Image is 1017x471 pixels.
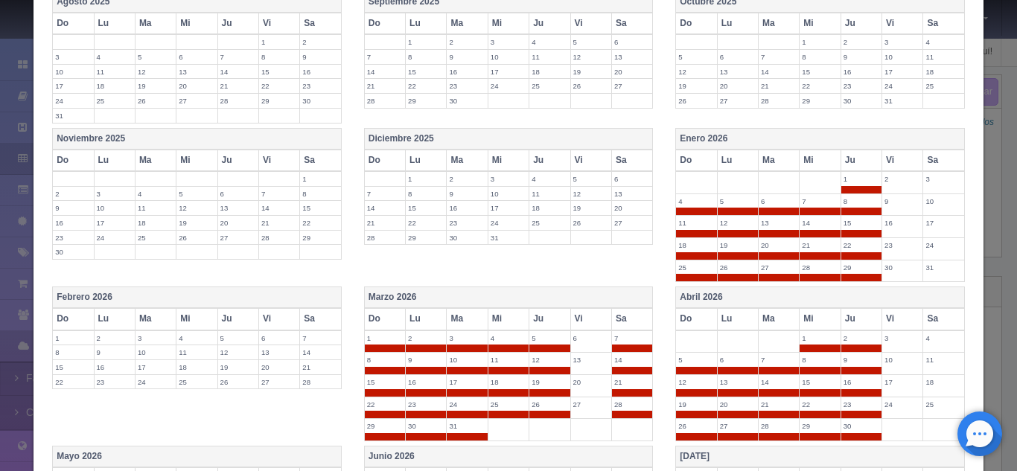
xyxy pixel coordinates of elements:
[718,238,758,252] label: 19
[218,375,258,389] label: 26
[136,79,176,93] label: 19
[136,65,176,79] label: 12
[529,187,570,201] label: 11
[676,65,716,79] label: 12
[259,94,299,108] label: 29
[300,360,340,374] label: 21
[406,13,447,34] th: Lu
[488,187,529,201] label: 10
[759,353,799,367] label: 7
[800,35,840,49] label: 1
[136,375,176,389] label: 24
[365,231,405,245] label: 28
[800,419,840,433] label: 29
[488,172,529,186] label: 3
[95,345,135,359] label: 9
[676,238,716,252] label: 18
[571,79,611,93] label: 26
[800,353,840,367] label: 8
[259,50,299,64] label: 8
[95,187,135,201] label: 3
[676,419,716,433] label: 26
[676,397,716,411] label: 19
[406,201,446,215] label: 15
[406,65,446,79] label: 15
[136,201,176,215] label: 11
[488,353,529,367] label: 11
[365,375,405,389] label: 15
[529,353,570,367] label: 12
[53,331,93,345] label: 1
[447,50,487,64] label: 9
[53,375,93,389] label: 22
[259,360,299,374] label: 20
[53,79,93,93] label: 17
[529,375,570,389] label: 19
[612,50,652,64] label: 13
[300,216,340,230] label: 22
[95,360,135,374] label: 16
[218,187,258,201] label: 6
[95,50,135,64] label: 4
[529,216,570,230] label: 25
[612,79,652,93] label: 27
[882,216,922,230] label: 16
[176,331,217,345] label: 4
[882,79,922,93] label: 24
[529,13,570,34] th: Ju
[217,13,258,34] th: Ju
[259,216,299,230] label: 21
[447,231,487,245] label: 30
[95,331,135,345] label: 2
[136,187,176,201] label: 4
[570,13,611,34] th: Vi
[676,260,716,275] label: 25
[882,238,922,252] label: 23
[218,331,258,345] label: 5
[300,50,340,64] label: 9
[365,65,405,79] label: 14
[176,201,217,215] label: 12
[676,13,717,34] th: Do
[800,194,840,208] label: 7
[841,260,881,275] label: 29
[406,79,446,93] label: 22
[718,216,758,230] label: 12
[841,353,881,367] label: 9
[488,231,529,245] label: 31
[300,172,340,186] label: 1
[759,65,799,79] label: 14
[95,65,135,79] label: 11
[364,128,653,150] th: Diciembre 2025
[717,13,758,34] th: Lu
[676,194,716,208] label: 4
[365,201,405,215] label: 14
[53,65,93,79] label: 10
[800,79,840,93] label: 22
[136,331,176,345] label: 3
[718,50,758,64] label: 6
[676,216,716,230] label: 11
[529,79,570,93] label: 25
[365,50,405,64] label: 7
[923,375,963,389] label: 18
[923,353,963,367] label: 11
[841,94,881,108] label: 30
[95,79,135,93] label: 18
[488,35,529,49] label: 3
[841,397,881,411] label: 23
[53,50,93,64] label: 3
[718,194,758,208] label: 5
[841,216,881,230] label: 15
[365,331,405,345] label: 1
[841,79,881,93] label: 23
[176,187,217,201] label: 5
[841,238,881,252] label: 22
[718,260,758,275] label: 26
[718,375,758,389] label: 13
[923,397,963,411] label: 25
[136,216,176,230] label: 18
[365,419,405,433] label: 29
[800,331,840,345] label: 1
[300,187,340,201] label: 8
